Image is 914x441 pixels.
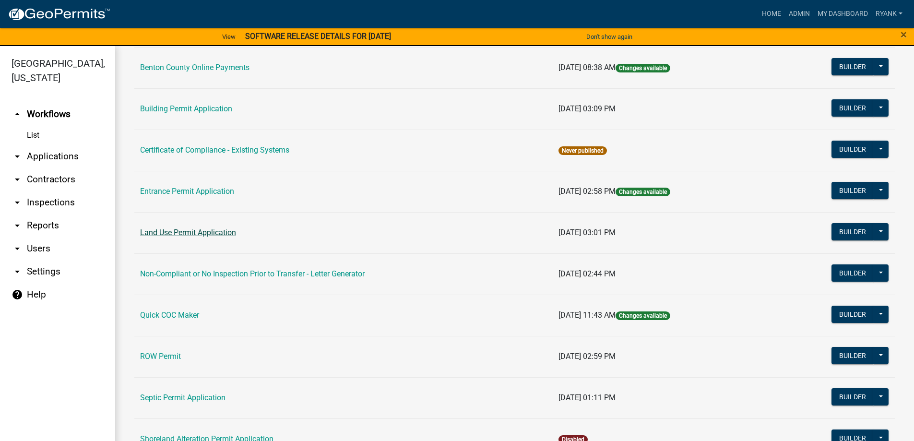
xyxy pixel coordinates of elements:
button: Builder [831,182,874,199]
span: [DATE] 03:09 PM [558,104,616,113]
button: Builder [831,99,874,117]
i: arrow_drop_down [12,151,23,162]
span: Changes available [616,64,670,72]
button: Builder [831,347,874,364]
i: help [12,289,23,300]
a: View [218,29,239,45]
a: Land Use Permit Application [140,228,236,237]
button: Builder [831,306,874,323]
a: Quick COC Maker [140,310,199,320]
span: [DATE] 02:44 PM [558,269,616,278]
button: Don't show again [582,29,636,45]
span: [DATE] 03:01 PM [558,228,616,237]
button: Builder [831,264,874,282]
button: Builder [831,223,874,240]
span: [DATE] 02:59 PM [558,352,616,361]
button: Close [901,29,907,40]
i: arrow_drop_down [12,243,23,254]
a: Building Permit Application [140,104,232,113]
a: Certificate of Compliance - Existing Systems [140,145,289,155]
i: arrow_drop_down [12,174,23,185]
a: ROW Permit [140,352,181,361]
span: Changes available [616,311,670,320]
span: [DATE] 02:58 PM [558,187,616,196]
span: × [901,28,907,41]
button: Builder [831,58,874,75]
a: My Dashboard [814,5,872,23]
i: arrow_drop_up [12,108,23,120]
span: [DATE] 01:11 PM [558,393,616,402]
button: Builder [831,388,874,405]
i: arrow_drop_down [12,197,23,208]
span: [DATE] 11:43 AM [558,310,616,320]
a: Entrance Permit Application [140,187,234,196]
a: Non-Compliant or No Inspection Prior to Transfer - Letter Generator [140,269,365,278]
span: [DATE] 08:38 AM [558,63,616,72]
a: Home [758,5,785,23]
strong: SOFTWARE RELEASE DETAILS FOR [DATE] [245,32,391,41]
span: Never published [558,146,607,155]
a: Benton County Online Payments [140,63,249,72]
a: RyanK [872,5,906,23]
a: Septic Permit Application [140,393,226,402]
span: Changes available [616,188,670,196]
i: arrow_drop_down [12,266,23,277]
i: arrow_drop_down [12,220,23,231]
a: Admin [785,5,814,23]
button: Builder [831,141,874,158]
